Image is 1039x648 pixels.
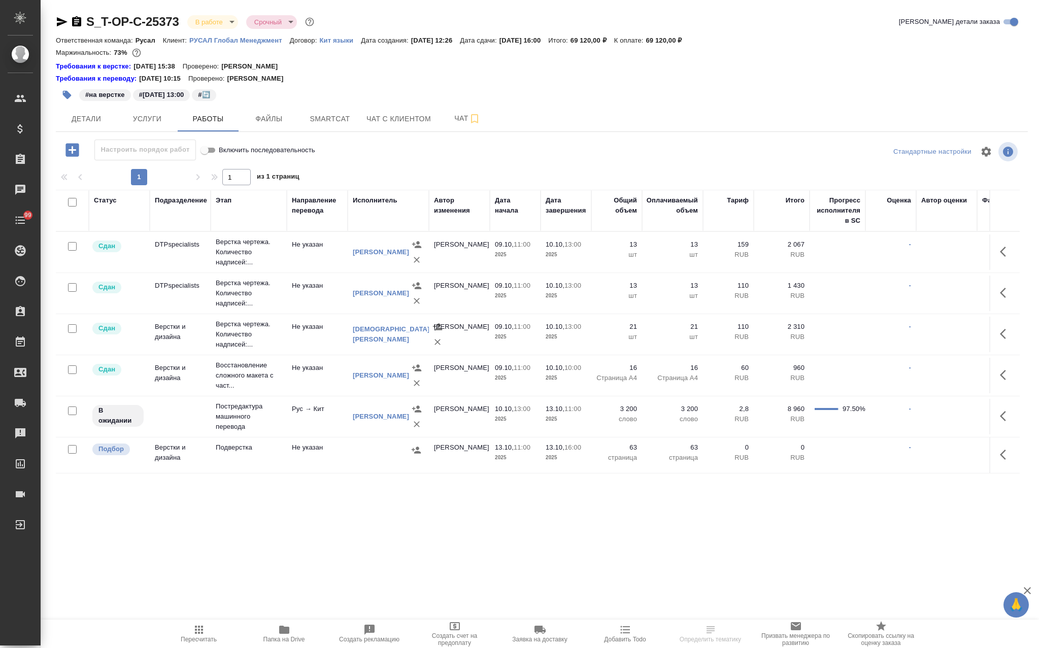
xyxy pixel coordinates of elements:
[411,37,460,44] p: [DATE] 12:26
[353,289,409,297] a: [PERSON_NAME]
[150,276,211,311] td: DTPspecialists
[546,373,586,383] p: 2025
[998,142,1020,161] span: Посмотреть информацию
[150,358,211,393] td: Верстки и дизайна
[62,113,111,125] span: Детали
[909,323,911,330] a: -
[409,401,424,417] button: Назначить
[246,15,297,29] div: В работе
[98,405,138,426] p: В ожидании
[680,636,741,643] span: Определить тематику
[495,405,514,413] p: 10.10,
[290,37,320,44] p: Договор:
[287,234,348,270] td: Не указан
[156,620,242,648] button: Пересчитать
[495,282,514,289] p: 09.10,
[58,140,86,160] button: Добавить работу
[263,636,305,643] span: Папка на Drive
[136,37,163,44] p: Русал
[909,444,911,451] a: -
[216,278,282,309] p: Верстка чертежа. Количество надписей:...
[353,195,397,206] div: Исполнитель
[1003,592,1029,618] button: 🙏
[514,364,530,371] p: 11:00
[409,237,424,252] button: Назначить
[546,405,564,413] p: 13.10,
[495,414,535,424] p: 2025
[1008,594,1025,616] span: 🙏
[495,241,514,248] p: 09.10,
[98,323,115,333] p: Сдан
[163,37,189,44] p: Клиент:
[56,37,136,44] p: Ответственная команда:
[91,240,145,253] div: Менеджер проверил работу исполнителя, передает ее на следующий этап
[497,620,583,648] button: Заявка на доставку
[759,250,805,260] p: RUB
[495,364,514,371] p: 09.10,
[327,620,412,648] button: Создать рекламацию
[181,636,217,643] span: Пересчитать
[596,250,637,260] p: шт
[546,250,586,260] p: 2025
[512,636,567,643] span: Заявка на доставку
[495,291,535,301] p: 2025
[546,414,586,424] p: 2025
[899,17,1000,27] span: [PERSON_NAME] детали заказа
[150,234,211,270] td: DTPspecialists
[56,49,114,56] p: Маржинальность:
[287,317,348,352] td: Не указан
[85,90,125,100] p: #на верстке
[287,437,348,473] td: Не указан
[429,358,490,393] td: [PERSON_NAME]
[514,282,530,289] p: 11:00
[306,113,354,125] span: Smartcat
[887,195,911,206] div: Оценка
[786,195,805,206] div: Итого
[759,291,805,301] p: RUB
[815,195,860,226] div: Прогресс исполнителя в SC
[361,37,411,44] p: Дата создания:
[647,363,698,373] p: 16
[188,74,227,84] p: Проверено:
[130,46,143,59] button: 15727.00 RUB;
[583,620,668,648] button: Добавить Todo
[409,442,424,458] button: Назначить
[982,195,1006,206] div: Файлы
[759,363,805,373] p: 960
[647,414,698,424] p: слово
[596,414,637,424] p: слово
[430,319,445,334] button: Назначить
[727,195,749,206] div: Тариф
[708,363,749,373] p: 60
[994,363,1018,387] button: Здесь прячутся важные кнопки
[647,442,698,453] p: 63
[56,74,139,84] a: Требования к переводу:
[546,332,586,342] p: 2025
[994,322,1018,346] button: Здесь прячутся важные кнопки
[753,620,839,648] button: Призвать менеджера по развитию
[183,61,222,72] p: Проверено:
[647,332,698,342] p: шт
[546,241,564,248] p: 10.10,
[708,250,749,260] p: RUB
[604,636,646,643] span: Добавить Todo
[994,240,1018,264] button: Здесь прячутся важные кнопки
[429,276,490,311] td: [PERSON_NAME]
[708,404,749,414] p: 2,8
[646,37,689,44] p: 69 120,00 ₽
[759,404,805,414] p: 8 960
[909,405,911,413] a: -
[564,444,581,451] p: 16:00
[564,282,581,289] p: 13:00
[994,281,1018,305] button: Здесь прячутся важные кнопки
[759,240,805,250] p: 2 067
[353,371,409,379] a: [PERSON_NAME]
[150,317,211,352] td: Верстки и дизайна
[596,332,637,342] p: шт
[429,317,490,352] td: [PERSON_NAME]
[191,90,217,98] span: 🔄️
[495,444,514,451] p: 13.10,
[596,442,637,453] p: 63
[353,248,409,256] a: [PERSON_NAME]
[287,399,348,434] td: Рус → Кит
